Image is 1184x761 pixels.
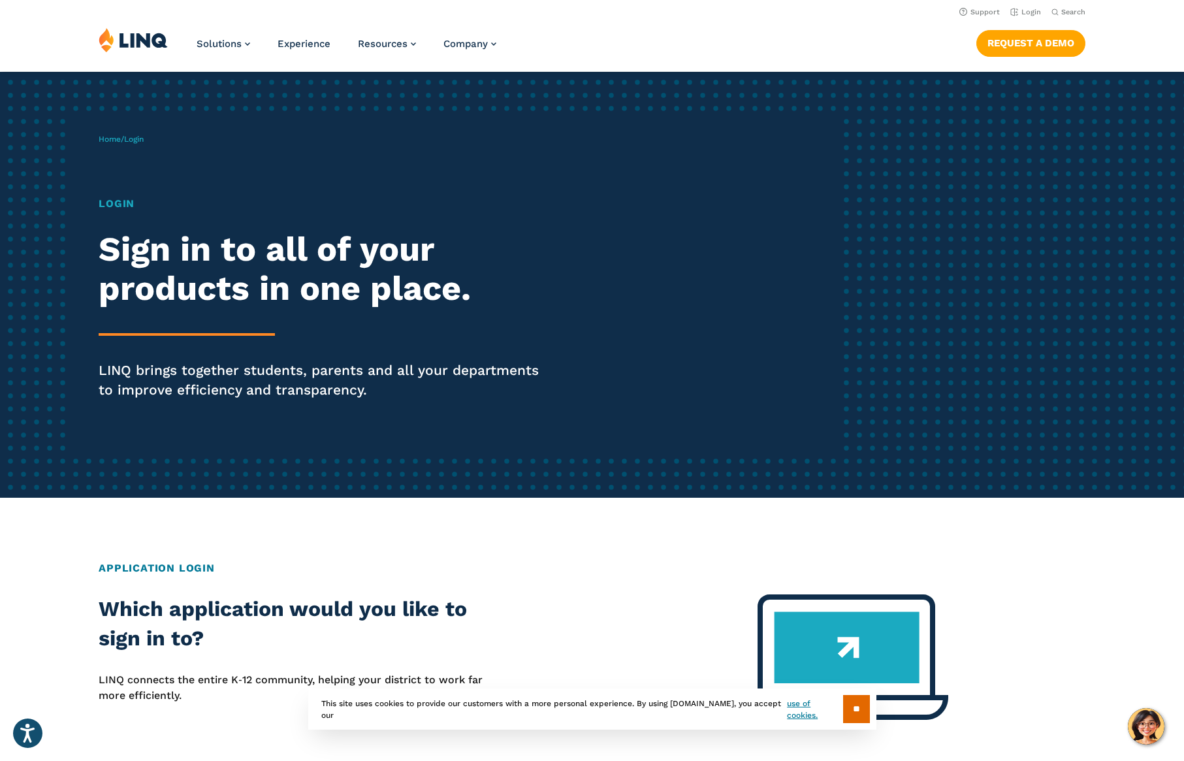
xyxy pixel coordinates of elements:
nav: Button Navigation [976,27,1085,56]
a: Home [99,135,121,144]
span: Solutions [197,38,242,50]
span: / [99,135,144,144]
div: This site uses cookies to provide our customers with a more personal experience. By using [DOMAIN... [308,688,876,730]
button: Hello, have a question? Let’s chat. [1128,708,1164,745]
a: Experience [278,38,330,50]
h2: Application Login [99,560,1085,576]
button: Open Search Bar [1051,7,1085,17]
h2: Which application would you like to sign in to? [99,594,492,654]
h1: Login [99,196,555,212]
a: Request a Demo [976,30,1085,56]
a: Resources [358,38,416,50]
span: Company [443,38,488,50]
a: Support [959,8,1000,16]
span: Login [124,135,144,144]
p: LINQ connects the entire K‑12 community, helping your district to work far more efficiently. [99,672,492,704]
h2: Sign in to all of your products in one place. [99,230,555,308]
span: Search [1061,8,1085,16]
a: use of cookies. [787,698,842,721]
p: LINQ brings together students, parents and all your departments to improve efficiency and transpa... [99,361,555,400]
img: LINQ | K‑12 Software [99,27,168,52]
span: Resources [358,38,408,50]
a: Login [1010,8,1041,16]
a: Solutions [197,38,250,50]
nav: Primary Navigation [197,27,496,71]
a: Company [443,38,496,50]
